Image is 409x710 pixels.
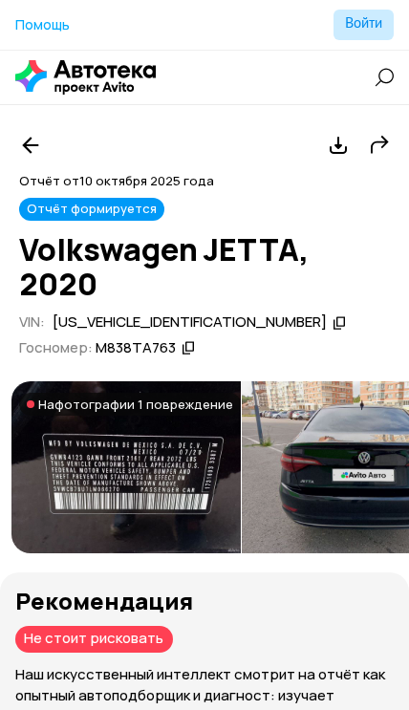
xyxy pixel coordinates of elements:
[19,337,93,357] span: Госномер:
[53,312,327,333] div: [US_VEHICLE_IDENTIFICATION_NUMBER]
[15,15,70,33] span: Помощь
[19,172,214,189] span: Отчёт от 10 октября 2025 года
[19,198,164,221] div: Отчёт формируется
[15,588,394,614] h3: Рекомендация
[38,397,233,412] span: На фотографии 1 повреждение
[19,312,45,332] span: VIN :
[15,626,173,653] div: Не стоит рисковать
[96,338,176,358] div: М838ТА763
[345,17,382,31] span: Войти
[19,232,390,301] h1: Volkswagen JETTA, 2020
[334,10,394,40] button: Войти
[15,15,70,34] a: Помощь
